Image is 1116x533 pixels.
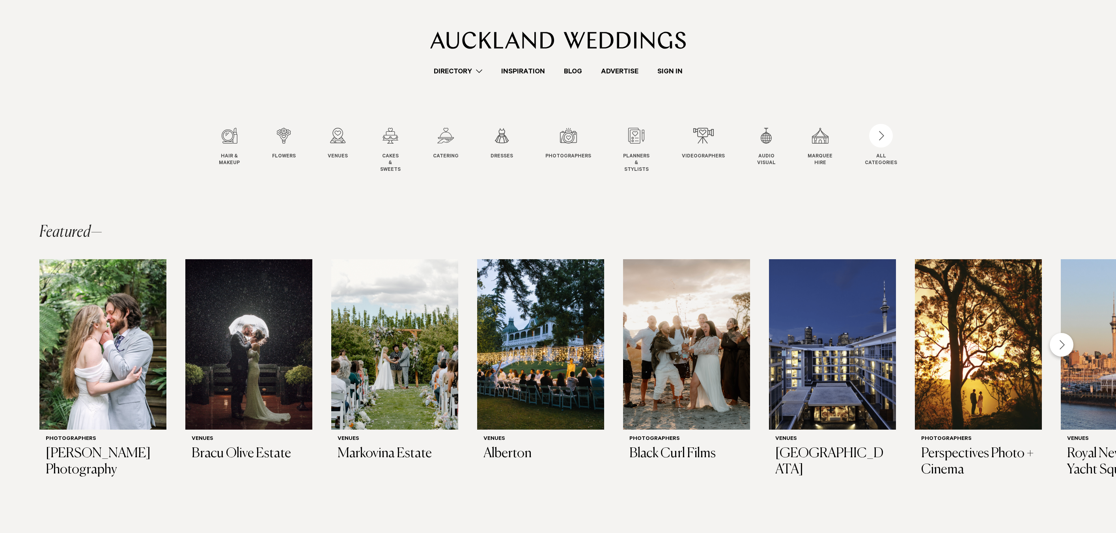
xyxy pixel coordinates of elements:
button: ALLCATEGORIES [865,128,897,165]
a: Auckland Weddings Photographers | Trang Dong Photography Photographers [PERSON_NAME] Photography [39,259,166,484]
a: Fairy lights wedding reception Venues Alberton [477,259,604,468]
a: Venues [328,128,348,160]
swiper-slide: 1 / 12 [219,128,256,173]
h3: [GEOGRAPHIC_DATA] [775,446,890,478]
span: Hair & Makeup [219,153,240,167]
a: Flowers [272,128,296,160]
a: Inspiration [492,66,554,77]
span: Cakes & Sweets [380,153,401,173]
h6: Venues [192,436,306,443]
a: Auckland Weddings Venues | Sofitel Auckland Viaduct Harbour Venues [GEOGRAPHIC_DATA] [769,259,896,484]
a: Dresses [491,128,513,160]
swiper-slide: 7 / 12 [545,128,607,173]
h6: Photographers [46,436,160,443]
a: Catering [433,128,459,160]
swiper-slide: 3 / 12 [328,128,364,173]
span: Dresses [491,153,513,160]
span: Audio Visual [757,153,776,167]
span: Flowers [272,153,296,160]
swiper-slide: 6 / 12 [491,128,529,173]
div: ALL CATEGORIES [865,153,897,167]
h6: Venues [775,436,890,443]
h3: Black Curl Films [629,446,744,462]
a: Ceremony styling at Markovina Estate Venues Markovina Estate [331,259,458,468]
a: Photographers [545,128,591,160]
a: Blog [554,66,592,77]
h6: Venues [338,436,452,443]
img: Fairy lights wedding reception [477,259,604,430]
h6: Venues [483,436,598,443]
a: Planners & Stylists [623,128,649,173]
img: Auckland Weddings Photographers | Black Curl Films [623,259,750,430]
a: Directory [424,66,492,77]
h6: Photographers [921,436,1036,443]
h3: Alberton [483,446,598,462]
img: Auckland Weddings Photographers | Perspectives Photo + Cinema [915,259,1042,430]
img: Auckland Weddings Logo [430,32,686,49]
span: Planners & Stylists [623,153,649,173]
span: Marquee Hire [808,153,832,167]
a: Cakes & Sweets [380,128,401,173]
h3: [PERSON_NAME] Photography [46,446,160,478]
h3: Markovina Estate [338,446,452,462]
span: Photographers [545,153,591,160]
img: Auckland Weddings Venues | Sofitel Auckland Viaduct Harbour [769,259,896,430]
img: rainy wedding at bracu estate [185,259,312,430]
swiper-slide: 4 / 12 [380,128,416,173]
h2: Featured [39,224,103,240]
swiper-slide: 11 / 12 [808,128,848,173]
a: Marquee Hire [808,128,832,167]
img: Ceremony styling at Markovina Estate [331,259,458,430]
span: Videographers [682,153,725,160]
a: Hair & Makeup [219,128,240,167]
span: Catering [433,153,459,160]
a: Advertise [592,66,648,77]
a: Auckland Weddings Photographers | Black Curl Films Photographers Black Curl Films [623,259,750,468]
h3: Bracu Olive Estate [192,446,306,462]
swiper-slide: 2 / 12 [272,128,312,173]
swiper-slide: 10 / 12 [757,128,791,173]
swiper-slide: 8 / 12 [623,128,665,173]
img: Auckland Weddings Photographers | Trang Dong Photography [39,259,166,430]
span: Venues [328,153,348,160]
h6: Photographers [629,436,744,443]
h3: Perspectives Photo + Cinema [921,446,1036,478]
swiper-slide: 5 / 12 [433,128,474,173]
swiper-slide: 9 / 12 [682,128,741,173]
a: rainy wedding at bracu estate Venues Bracu Olive Estate [185,259,312,468]
a: Auckland Weddings Photographers | Perspectives Photo + Cinema Photographers Perspectives Photo + ... [915,259,1042,484]
a: Sign In [648,66,692,77]
a: Audio Visual [757,128,776,167]
a: Videographers [682,128,725,160]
